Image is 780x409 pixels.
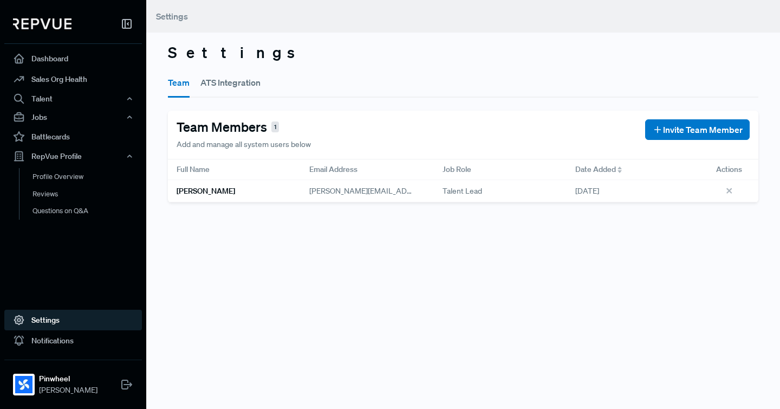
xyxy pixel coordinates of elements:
[15,376,32,393] img: Pinwheel
[4,310,142,330] a: Settings
[4,48,142,69] a: Dashboard
[309,164,357,175] span: Email Address
[4,69,142,90] a: Sales Org Health
[13,18,71,29] img: RepVue
[19,186,157,203] a: Reviews
[177,164,210,175] span: Full Name
[4,330,142,351] a: Notifications
[645,119,750,140] button: Invite Team Member
[39,385,97,396] span: [PERSON_NAME]
[309,186,550,196] span: [PERSON_NAME][EMAIL_ADDRESS][PERSON_NAME][DOMAIN_NAME]
[39,373,97,385] strong: Pinwheel
[575,164,616,175] span: Date Added
[177,119,267,135] h4: Team Members
[19,168,157,186] a: Profile Overview
[177,139,311,150] p: Add and manage all system users below
[4,90,142,108] button: Talent
[443,186,482,197] span: Talent Lead
[177,187,235,196] h6: [PERSON_NAME]
[4,108,142,126] button: Jobs
[567,180,699,202] div: [DATE]
[716,164,742,175] span: Actions
[567,159,699,180] div: Toggle SortBy
[156,11,188,22] span: Settings
[168,43,758,62] h3: Settings
[4,147,142,165] button: RepVue Profile
[19,202,157,220] a: Questions on Q&A
[168,67,190,98] button: Team
[663,123,743,136] span: Invite Team Member
[443,164,471,175] span: Job Role
[200,67,261,98] button: ATS Integration
[4,360,142,400] a: PinwheelPinwheel[PERSON_NAME]
[271,122,279,133] span: 1
[4,126,142,147] a: Battlecards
